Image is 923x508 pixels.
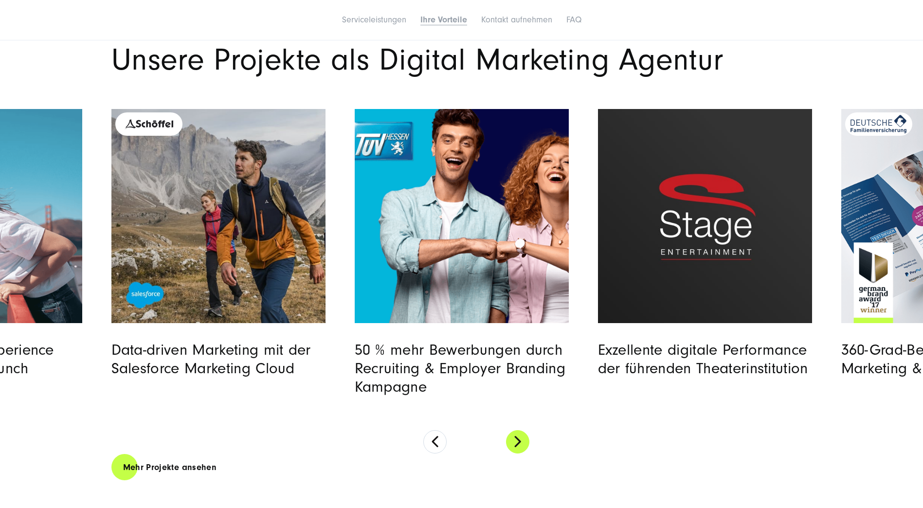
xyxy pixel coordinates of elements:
[125,118,173,129] img: logo_schoeffel-2
[111,454,229,481] a: Mehr Projekte ansehen
[598,341,808,377] a: Exzellente digitale Performance der führenden Theaterinstitution
[481,15,552,25] a: Kontakt aufnehmen
[111,341,311,377] a: Data-driven Marketing mit der Salesforce Marketing Cloud
[420,15,467,25] a: Ihre Vorteile
[111,45,812,75] h2: Unsere Projekte als Digital Marketing Agentur
[566,15,581,25] a: FAQ
[342,15,406,25] a: Serviceleistungen
[355,341,566,396] a: 50 % mehr Bewerbungen durch Recruiting & Employer Branding Kampagne
[851,115,906,133] img: logo_DFV
[598,109,812,323] a: Read full post: Stage Entertainment
[111,109,326,323] a: Read full post: Schöffel | B2C-Strategie Salesforce Marketing Cloud | SUNZINET
[355,109,569,323] a: Read full post: TÜV Hessen | Employer Branding | SUNZINET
